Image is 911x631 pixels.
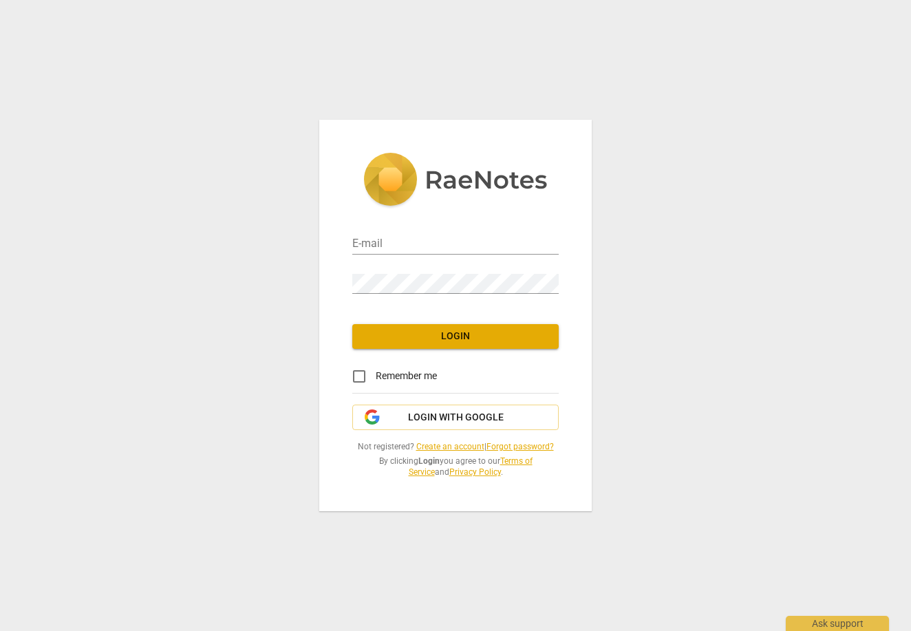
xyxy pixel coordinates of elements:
span: Login with Google [408,411,504,425]
button: Login [352,324,559,349]
span: Login [363,330,548,343]
span: Not registered? | [352,441,559,453]
span: Remember me [376,369,437,383]
a: Terms of Service [409,456,533,478]
a: Privacy Policy [449,467,501,477]
a: Forgot password? [486,442,554,451]
a: Create an account [416,442,484,451]
span: By clicking you agree to our and . [352,456,559,478]
b: Login [418,456,440,466]
img: 5ac2273c67554f335776073100b6d88f.svg [363,153,548,209]
div: Ask support [786,616,889,631]
button: Login with Google [352,405,559,431]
